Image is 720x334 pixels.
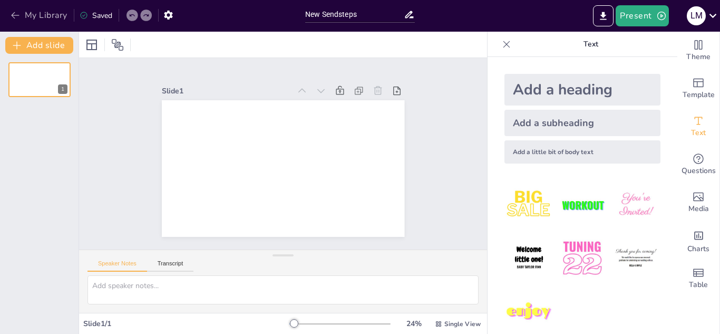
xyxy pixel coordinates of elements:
[611,180,660,230] img: 3.jpeg
[504,234,553,283] img: 4.jpeg
[677,184,719,222] div: Add images, graphics, shapes or video
[504,180,553,230] img: 1.jpeg
[83,319,289,329] div: Slide 1 / 1
[686,51,711,63] span: Theme
[677,32,719,70] div: Change the overall theme
[401,319,426,329] div: 24 %
[558,234,607,283] img: 5.jpeg
[683,89,715,101] span: Template
[80,11,112,21] div: Saved
[677,222,719,260] div: Add charts and graphs
[111,39,124,51] span: Position
[616,5,668,26] button: Present
[515,32,667,57] p: Text
[504,110,660,136] div: Add a subheading
[687,5,706,26] button: L M
[328,26,351,155] div: Slide 1
[688,203,709,215] span: Media
[677,260,719,298] div: Add a table
[444,320,481,328] span: Single View
[691,127,706,139] span: Text
[5,37,73,54] button: Add slide
[687,243,709,255] span: Charts
[593,5,614,26] button: Export to PowerPoint
[682,165,716,177] span: Questions
[305,7,404,22] input: Insert title
[504,140,660,164] div: Add a little bit of body text
[8,62,71,97] div: 1
[58,84,67,94] div: 1
[83,36,100,53] div: Layout
[677,108,719,146] div: Add text boxes
[689,279,708,291] span: Table
[147,260,194,272] button: Transcript
[677,70,719,108] div: Add ready made slides
[558,180,607,230] img: 2.jpeg
[8,7,72,24] button: My Library
[504,74,660,106] div: Add a heading
[87,260,147,272] button: Speaker Notes
[611,234,660,283] img: 6.jpeg
[677,146,719,184] div: Get real-time input from your audience
[687,6,706,25] div: L M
